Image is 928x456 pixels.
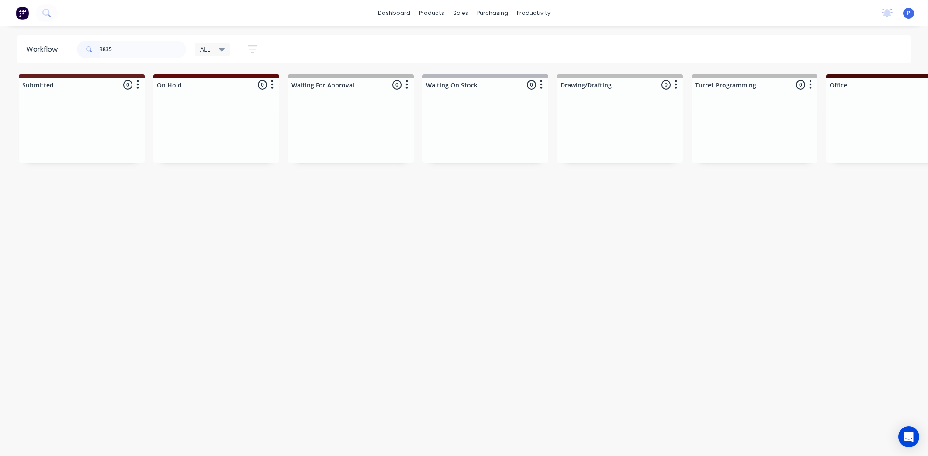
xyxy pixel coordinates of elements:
span: ALL [200,45,210,54]
div: productivity [512,7,555,20]
div: Workflow [26,44,62,55]
a: dashboard [374,7,415,20]
div: sales [449,7,473,20]
span: P [907,9,910,17]
input: Search for orders... [100,41,186,58]
div: Open Intercom Messenger [898,426,919,447]
div: purchasing [473,7,512,20]
img: Factory [16,7,29,20]
div: products [415,7,449,20]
